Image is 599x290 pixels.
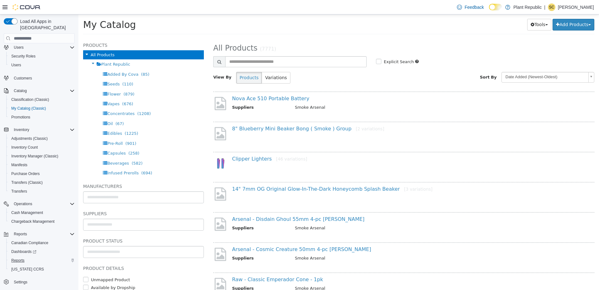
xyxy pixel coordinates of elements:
p: | [544,3,545,11]
button: Reports [6,256,77,265]
span: Inventory Manager (Classic) [11,154,58,159]
button: Inventory [1,125,77,134]
h5: Manufacturers [5,168,125,176]
span: (676) [44,87,55,92]
span: (694) [63,156,74,161]
span: Inventory [11,126,75,134]
a: Dashboards [6,247,77,256]
span: Canadian Compliance [11,240,48,245]
span: (67) [37,107,45,112]
button: Classification (Classic) [6,95,77,104]
span: Capsules [29,136,47,141]
button: Variations [183,57,212,69]
span: Edibles [29,117,44,121]
th: Suppliers [154,90,212,98]
span: Inventory Manager (Classic) [9,152,75,160]
span: Settings [14,280,27,285]
td: Smoke Arsenal [212,271,502,279]
span: Settings [11,278,75,286]
button: [US_STATE] CCRS [6,265,77,274]
span: Catalog [14,88,27,93]
img: missing-image.png [135,202,149,217]
span: All Products [135,29,179,38]
span: Purchase Orders [11,171,40,176]
a: Promotions [9,113,33,121]
span: Manifests [9,161,75,169]
span: My Catalog (Classic) [11,106,46,111]
span: Reports [14,232,27,237]
a: Feedback [454,1,486,14]
span: Sort By [401,60,418,65]
button: Purchase Orders [6,169,77,178]
a: [US_STATE] CCRS [9,265,46,273]
span: Security Roles [9,52,75,60]
span: (258) [50,136,61,141]
th: Suppliers [154,211,212,218]
span: Reports [9,257,75,264]
a: 14" 7mm OG Original Glow-In-The-Dark Honeycomb Splash Beaker[3 variations] [154,172,354,178]
span: Users [11,63,21,68]
span: My Catalog [5,5,57,16]
span: [US_STATE] CCRS [11,267,44,272]
td: Smoke Arsenal [212,90,502,98]
span: (1208) [59,97,72,101]
span: Oil [29,107,34,112]
span: (879) [45,77,56,82]
span: (582) [53,146,64,151]
a: Dashboards [9,248,39,255]
span: Transfers [11,189,27,194]
a: Inventory Count [9,144,40,151]
span: Inventory Count [9,144,75,151]
button: Transfers [6,187,77,196]
button: Users [6,61,77,69]
a: Inventory Manager (Classic) [9,152,61,160]
button: Cash Management [6,208,77,217]
small: [3 variations] [326,172,354,177]
th: Suppliers [154,271,212,279]
a: Reports [9,257,27,264]
span: Dark Mode [489,10,489,11]
span: Manifests [11,162,27,167]
span: Flower [29,77,42,82]
a: Adjustments (Classic) [9,135,50,142]
td: Smoke Arsenal [212,241,502,249]
button: Operations [1,200,77,208]
h5: Products [5,27,125,35]
a: Transfers (Classic) [9,179,45,186]
button: Reports [1,230,77,238]
span: Beverages [29,146,50,151]
button: Security Roles [6,52,77,61]
button: Users [11,44,26,51]
button: Manifests [6,161,77,169]
a: Nova Ace 510 Portable Battery [154,81,231,87]
span: Transfers [9,188,75,195]
span: Adjustments (Classic) [11,136,48,141]
span: View By [135,60,153,65]
span: Security Roles [11,54,35,59]
span: (85) [63,57,71,62]
button: Promotions [6,113,77,122]
span: Dashboards [9,248,75,255]
button: My Catalog (Classic) [6,104,77,113]
span: Customers [14,76,32,81]
span: Date Added (Newest-Oldest) [423,58,507,68]
th: Suppliers [154,241,212,249]
a: Settings [11,278,30,286]
img: missing-image.png [135,172,149,187]
img: Cova [13,4,41,10]
p: [PERSON_NAME] [558,3,594,11]
h5: Product Details [5,250,125,258]
button: Tools [449,4,473,16]
span: Reports [11,258,24,263]
a: Canadian Compliance [9,239,51,247]
label: Explicit Search [304,44,336,51]
span: Plant Republic [23,47,52,52]
a: Arsenal - Disdain Ghoul 55mm 4-pc [PERSON_NAME] [154,202,286,208]
a: Date Added (Newest-Oldest) [423,57,516,68]
p: Plant Republic [513,3,542,11]
button: Catalog [11,87,29,95]
a: 8" Blueberry Mini Beaker Bong ( Smoke ) Group[2 variations] [154,111,306,117]
button: Transfers (Classic) [6,178,77,187]
span: Users [11,44,75,51]
a: Users [9,61,24,69]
